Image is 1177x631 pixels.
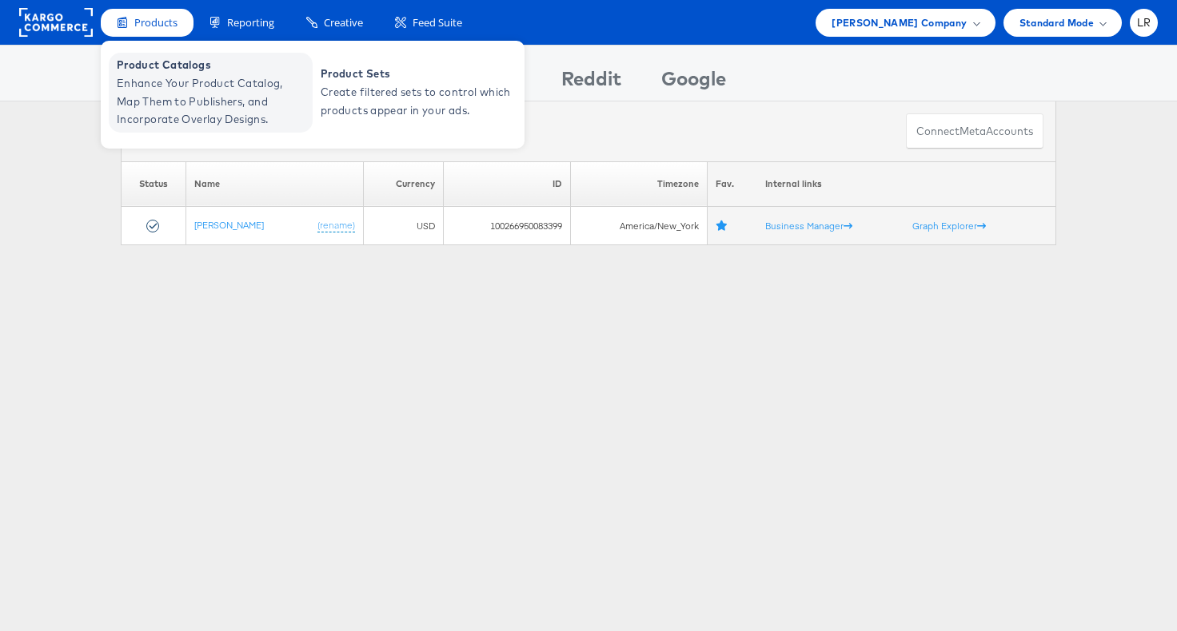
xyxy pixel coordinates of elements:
[1137,18,1151,28] span: LR
[194,219,264,231] a: [PERSON_NAME]
[570,207,707,245] td: America/New_York
[443,207,570,245] td: 100266950083399
[906,113,1043,149] button: ConnectmetaAccounts
[363,207,443,245] td: USD
[117,56,309,74] span: Product Catalogs
[109,53,313,133] a: Product Catalogs Enhance Your Product Catalog, Map Them to Publishers, and Incorporate Overlay De...
[1019,14,1094,31] span: Standard Mode
[324,15,363,30] span: Creative
[570,161,707,207] th: Timezone
[561,65,621,101] div: Reddit
[117,74,309,129] span: Enhance Your Product Catalog, Map Them to Publishers, and Incorporate Overlay Designs.
[765,220,852,232] a: Business Manager
[960,124,986,139] span: meta
[186,161,364,207] th: Name
[122,161,186,207] th: Status
[227,15,274,30] span: Reporting
[661,65,726,101] div: Google
[313,53,517,133] a: Product Sets Create filtered sets to control which products appear in your ads.
[832,14,967,31] span: [PERSON_NAME] Company
[363,161,443,207] th: Currency
[134,15,178,30] span: Products
[912,220,986,232] a: Graph Explorer
[317,219,355,232] a: (rename)
[321,65,513,83] span: Product Sets
[321,83,513,120] span: Create filtered sets to control which products appear in your ads.
[413,15,462,30] span: Feed Suite
[443,161,570,207] th: ID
